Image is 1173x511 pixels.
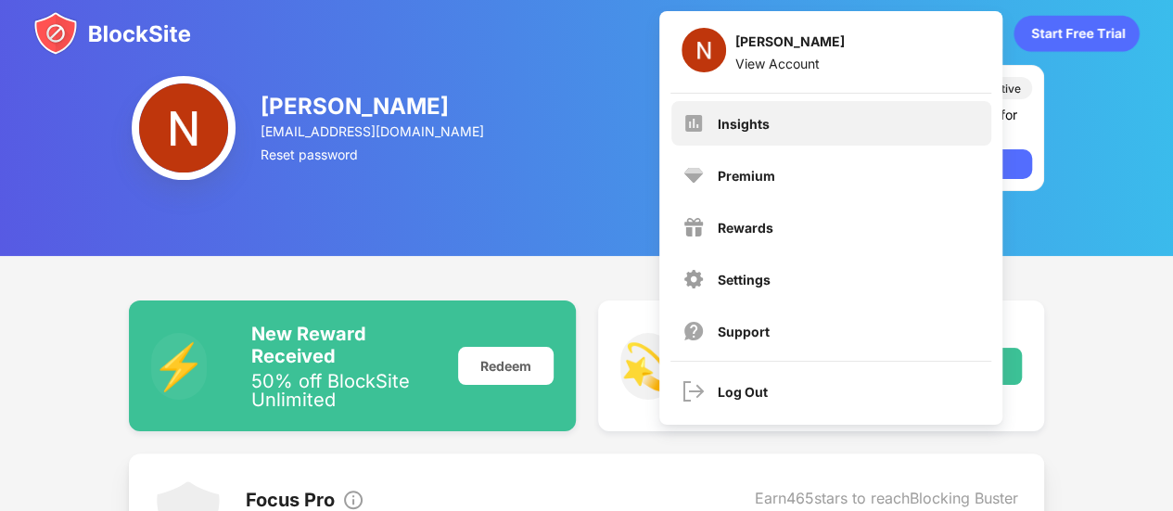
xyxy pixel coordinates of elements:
img: menu-rewards.svg [682,216,705,238]
div: Rewards [718,220,773,236]
img: ACg8ocJrhAZK8kzps1CoxwX0EZZkZlwTjsc0ejnhuINMe2SDOMmucw=s96-c [682,28,726,72]
div: Reset password [261,147,487,162]
img: support.svg [682,320,705,342]
img: menu-insights.svg [682,112,705,134]
div: [EMAIL_ADDRESS][DOMAIN_NAME] [261,123,487,139]
div: animation [1014,15,1140,52]
img: menu-settings.svg [682,268,705,290]
img: blocksite-icon.svg [33,11,191,56]
img: logout.svg [682,380,705,402]
div: Log Out [718,384,768,400]
div: View Account [735,56,845,71]
div: Premium [718,168,775,184]
div: Settings [718,272,771,287]
div: Support [718,324,770,339]
div: New Reward Received [251,323,435,367]
img: info.svg [342,489,364,511]
div: [PERSON_NAME] [735,33,845,56]
div: [PERSON_NAME] [261,93,487,120]
img: ACg8ocJrhAZK8kzps1CoxwX0EZZkZlwTjsc0ejnhuINMe2SDOMmucw=s96-c [132,76,236,180]
div: Active [987,82,1021,96]
div: 💫 [620,333,676,400]
div: ⚡️ [151,333,207,400]
div: 50% off BlockSite Unlimited [251,372,435,409]
img: premium.svg [682,164,705,186]
div: Insights [718,116,770,132]
div: Redeem [458,347,554,385]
